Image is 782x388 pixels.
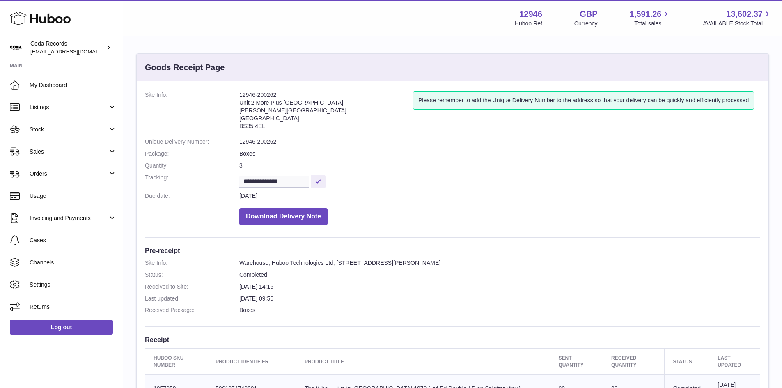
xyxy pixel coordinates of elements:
th: Received Quantity [603,349,665,374]
th: Status [665,349,709,374]
dd: Boxes [239,150,760,158]
span: Invoicing and Payments [30,214,108,222]
th: Last updated [709,349,760,374]
dt: Last updated: [145,295,239,303]
dt: Site Info: [145,259,239,267]
dd: Completed [239,271,760,279]
span: Usage [30,192,117,200]
strong: 12946 [519,9,542,20]
dt: Status: [145,271,239,279]
dt: Unique Delivery Number: [145,138,239,146]
h3: Receipt [145,335,760,344]
th: Product Identifier [207,349,296,374]
span: 13,602.37 [726,9,763,20]
span: Channels [30,259,117,266]
div: Please remember to add the Unique Delivery Number to the address so that your delivery can be qui... [413,91,754,110]
dd: 3 [239,162,760,170]
img: internalAdmin-12946@internal.huboo.com [10,41,22,54]
dt: Received Package: [145,306,239,314]
span: Orders [30,170,108,178]
th: Sent Quantity [550,349,603,374]
dd: Warehouse, Huboo Technologies Ltd, [STREET_ADDRESS][PERSON_NAME] [239,259,760,267]
th: Product title [296,349,550,374]
strong: GBP [580,9,597,20]
span: [EMAIL_ADDRESS][DOMAIN_NAME] [30,48,121,55]
span: My Dashboard [30,81,117,89]
dt: Quantity: [145,162,239,170]
dd: [DATE] [239,192,760,200]
button: Download Delivery Note [239,208,328,225]
a: 1,591.26 Total sales [630,9,671,28]
dt: Package: [145,150,239,158]
dd: [DATE] 09:56 [239,295,760,303]
div: Huboo Ref [515,20,542,28]
span: Listings [30,103,108,111]
dt: Due date: [145,192,239,200]
dd: Boxes [239,306,760,314]
h3: Goods Receipt Page [145,62,225,73]
span: Settings [30,281,117,289]
span: Stock [30,126,108,133]
a: 13,602.37 AVAILABLE Stock Total [703,9,772,28]
h3: Pre-receipt [145,246,760,255]
span: 1,591.26 [630,9,662,20]
div: Currency [574,20,598,28]
dd: [DATE] 14:16 [239,283,760,291]
span: Total sales [634,20,671,28]
address: 12946-200262 Unit 2 More Plus [GEOGRAPHIC_DATA] [PERSON_NAME][GEOGRAPHIC_DATA] [GEOGRAPHIC_DATA] ... [239,91,413,134]
dt: Received to Site: [145,283,239,291]
span: AVAILABLE Stock Total [703,20,772,28]
div: Coda Records [30,40,104,55]
dt: Tracking: [145,174,239,188]
span: Sales [30,148,108,156]
span: Returns [30,303,117,311]
dd: 12946-200262 [239,138,760,146]
th: Huboo SKU Number [145,349,207,374]
a: Log out [10,320,113,335]
dt: Site Info: [145,91,239,134]
span: Cases [30,236,117,244]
